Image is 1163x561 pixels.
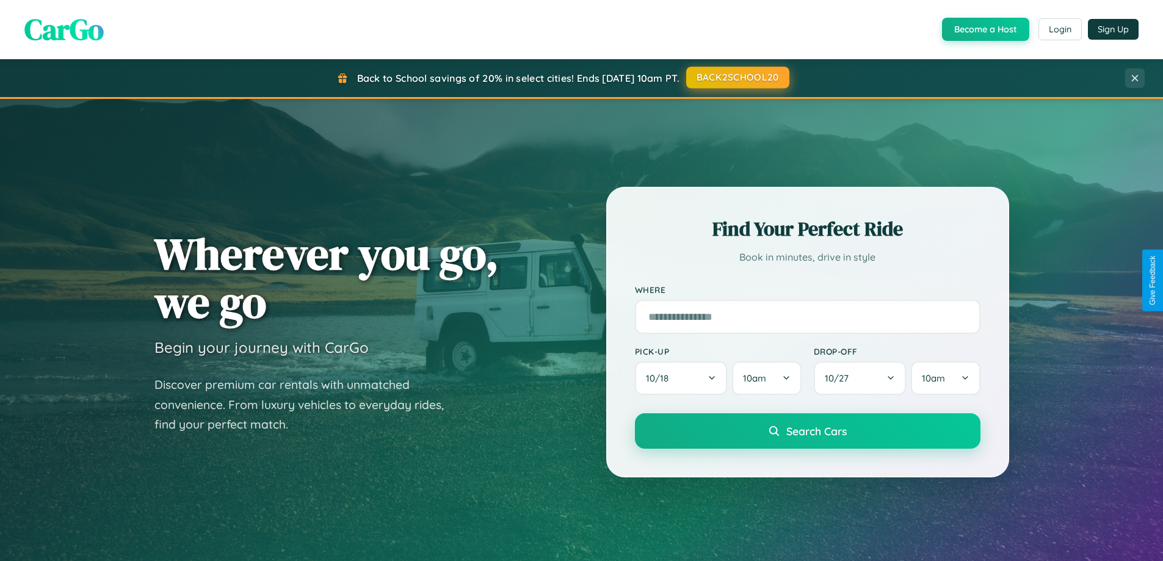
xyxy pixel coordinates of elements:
label: Pick-up [635,346,802,357]
span: Back to School savings of 20% in select cities! Ends [DATE] 10am PT. [357,72,679,84]
button: BACK2SCHOOL20 [686,67,789,89]
h3: Begin your journey with CarGo [154,338,369,357]
button: Search Cars [635,413,980,449]
span: 10am [743,372,766,384]
h2: Find Your Perfect Ride [635,215,980,242]
span: CarGo [24,9,104,49]
button: 10/27 [814,361,907,395]
span: 10 / 27 [825,372,855,384]
p: Book in minutes, drive in style [635,248,980,266]
span: Search Cars [786,424,847,438]
button: 10am [911,361,980,395]
label: Drop-off [814,346,980,357]
button: Become a Host [942,18,1029,41]
div: Give Feedback [1148,256,1157,305]
span: 10am [922,372,945,384]
button: 10am [732,361,801,395]
p: Discover premium car rentals with unmatched convenience. From luxury vehicles to everyday rides, ... [154,375,460,435]
h1: Wherever you go, we go [154,230,499,326]
button: Login [1038,18,1082,40]
button: Sign Up [1088,19,1139,40]
label: Where [635,284,980,295]
button: 10/18 [635,361,728,395]
span: 10 / 18 [646,372,675,384]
